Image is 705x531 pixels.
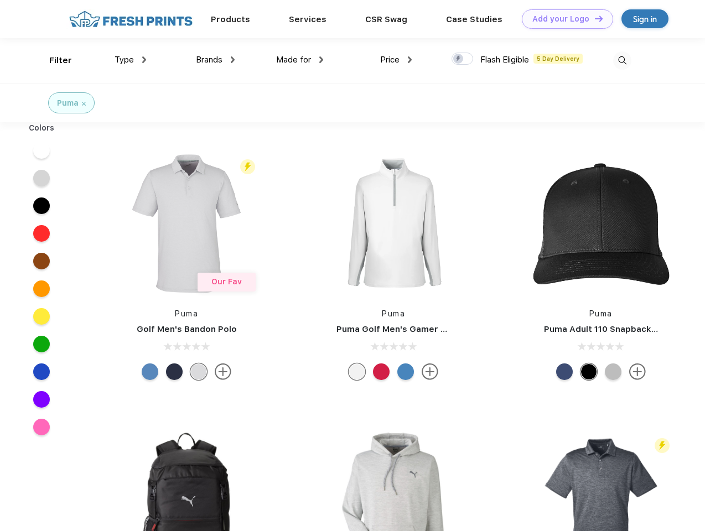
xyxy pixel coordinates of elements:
[373,363,390,380] div: Ski Patrol
[408,56,412,63] img: dropdown.png
[113,150,260,297] img: func=resize&h=266
[532,14,589,24] div: Add your Logo
[655,438,670,453] img: flash_active_toggle.svg
[365,14,407,24] a: CSR Swag
[633,13,657,25] div: Sign in
[605,363,621,380] div: Quarry with Brt Whit
[527,150,675,297] img: func=resize&h=266
[215,363,231,380] img: more.svg
[196,55,222,65] span: Brands
[589,309,613,318] a: Puma
[621,9,668,28] a: Sign in
[66,9,196,29] img: fo%20logo%202.webp
[166,363,183,380] div: Navy Blazer
[480,55,529,65] span: Flash Eligible
[82,102,86,106] img: filter_cancel.svg
[276,55,311,65] span: Made for
[49,54,72,67] div: Filter
[533,54,583,64] span: 5 Day Delivery
[422,363,438,380] img: more.svg
[380,55,400,65] span: Price
[211,14,250,24] a: Products
[397,363,414,380] div: Bright Cobalt
[240,159,255,174] img: flash_active_toggle.svg
[319,56,323,63] img: dropdown.png
[142,56,146,63] img: dropdown.png
[211,277,242,286] span: Our Fav
[320,150,467,297] img: func=resize&h=266
[190,363,207,380] div: High Rise
[142,363,158,380] div: Lake Blue
[20,122,63,134] div: Colors
[336,324,511,334] a: Puma Golf Men's Gamer Golf Quarter-Zip
[629,363,646,380] img: more.svg
[57,97,79,109] div: Puma
[595,15,603,22] img: DT
[556,363,573,380] div: Peacoat Qut Shd
[349,363,365,380] div: Bright White
[231,56,235,63] img: dropdown.png
[580,363,597,380] div: Pma Blk Pma Blk
[175,309,198,318] a: Puma
[382,309,405,318] a: Puma
[137,324,237,334] a: Golf Men's Bandon Polo
[289,14,326,24] a: Services
[115,55,134,65] span: Type
[613,51,631,70] img: desktop_search.svg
